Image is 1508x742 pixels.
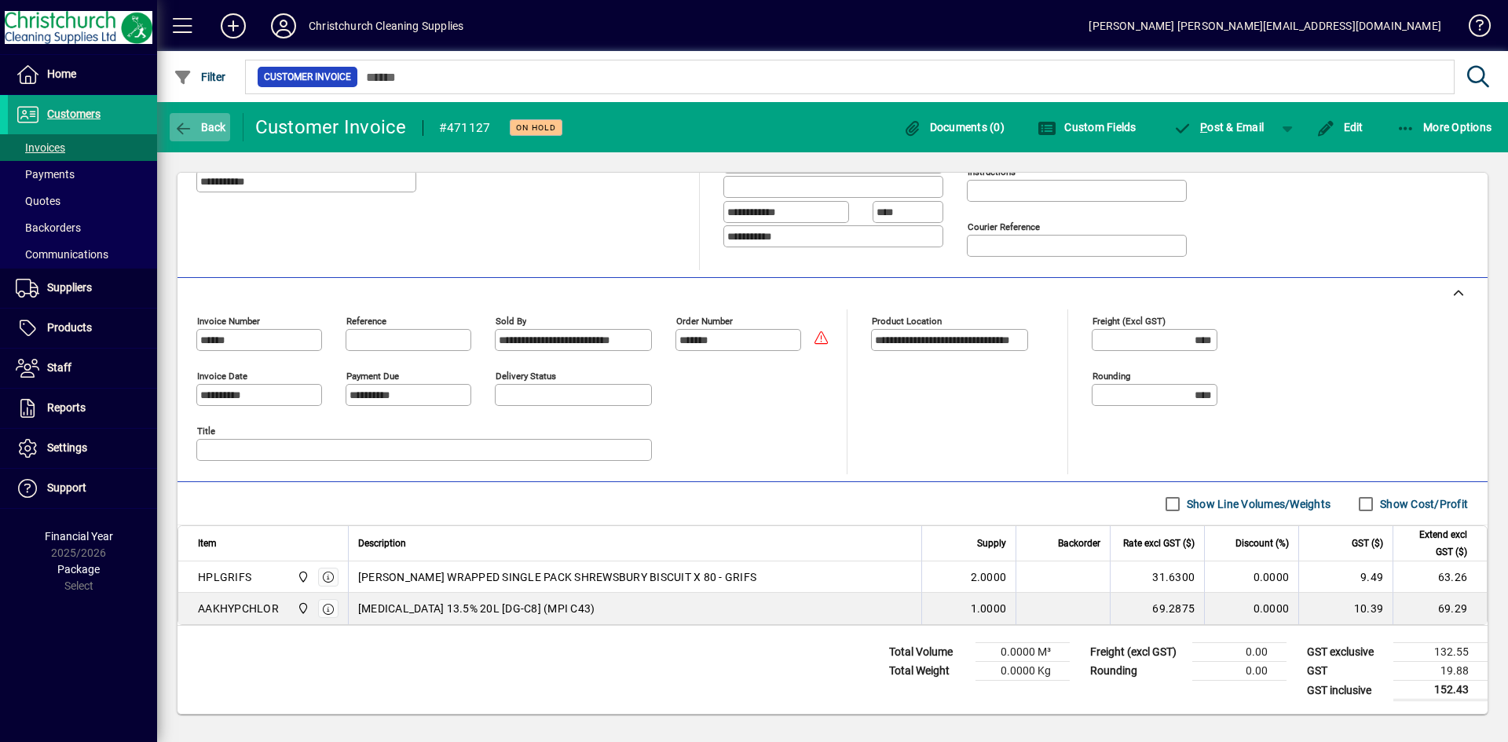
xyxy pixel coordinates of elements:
span: Quotes [16,195,60,207]
td: 0.0000 [1204,561,1298,593]
td: 69.29 [1393,593,1487,624]
mat-label: Payment due [346,371,399,382]
div: HPLGRIFS [198,569,251,585]
span: P [1200,121,1207,133]
mat-label: Product location [872,316,942,327]
span: Staff [47,361,71,374]
td: Total Volume [881,643,975,662]
mat-label: Invoice date [197,371,247,382]
app-page-header-button: Back [157,113,243,141]
span: Products [47,321,92,334]
a: Reports [8,389,157,428]
div: Customer Invoice [255,115,407,140]
td: Rounding [1082,662,1192,681]
td: GST exclusive [1299,643,1393,662]
div: #471127 [439,115,491,141]
span: Back [174,121,226,133]
td: GST [1299,662,1393,681]
span: Filter [174,71,226,83]
mat-label: Freight (excl GST) [1093,316,1166,327]
td: 152.43 [1393,681,1488,700]
span: Rate excl GST ($) [1123,535,1195,552]
button: Documents (0) [899,113,1008,141]
mat-label: Sold by [496,316,526,327]
a: Settings [8,429,157,468]
div: [PERSON_NAME] [PERSON_NAME][EMAIL_ADDRESS][DOMAIN_NAME] [1089,13,1441,38]
span: Backorder [1058,535,1100,552]
td: 9.49 [1298,561,1393,593]
span: [MEDICAL_DATA] 13.5% 20L [DG-C8] (MPI C43) [358,601,595,616]
a: Staff [8,349,157,388]
span: Payments [16,168,75,181]
td: GST inclusive [1299,681,1393,700]
button: More Options [1393,113,1496,141]
td: Freight (excl GST) [1082,643,1192,662]
td: 0.00 [1192,662,1287,681]
div: Christchurch Cleaning Supplies [309,13,463,38]
a: Products [8,309,157,348]
button: Profile [258,12,309,40]
a: Communications [8,241,157,268]
a: Home [8,55,157,94]
td: 63.26 [1393,561,1487,593]
a: Payments [8,161,157,188]
button: Filter [170,63,230,91]
span: More Options [1396,121,1492,133]
td: 132.55 [1393,643,1488,662]
mat-label: Order number [676,316,733,327]
span: Description [358,535,406,552]
span: Communications [16,248,108,261]
span: Reports [47,401,86,414]
a: Suppliers [8,269,157,308]
button: Custom Fields [1034,113,1140,141]
div: 69.2875 [1120,601,1195,616]
span: Discount (%) [1235,535,1289,552]
button: Post & Email [1166,113,1272,141]
span: Extend excl GST ($) [1403,526,1467,561]
span: Customer Invoice [264,69,351,85]
label: Show Line Volumes/Weights [1184,496,1330,512]
span: Supply [977,535,1006,552]
span: Financial Year [45,530,113,543]
span: 2.0000 [971,569,1007,585]
mat-label: Invoice number [197,316,260,327]
a: Knowledge Base [1457,3,1488,54]
div: 31.6300 [1120,569,1195,585]
mat-label: Title [197,426,215,437]
button: Add [208,12,258,40]
span: Custom Fields [1038,121,1136,133]
span: Support [47,481,86,494]
span: Package [57,563,100,576]
span: [PERSON_NAME] WRAPPED SINGLE PACK SHREWSBURY BISCUIT X 80 - GRIFS [358,569,756,585]
button: Back [170,113,230,141]
span: Invoices [16,141,65,154]
div: AAKHYPCHLOR [198,601,279,616]
span: Edit [1316,121,1363,133]
span: Settings [47,441,87,454]
span: Christchurch Cleaning Supplies Ltd [293,600,311,617]
a: Quotes [8,188,157,214]
td: 0.0000 [1204,593,1298,624]
a: Invoices [8,134,157,161]
span: ost & Email [1173,121,1265,133]
a: Support [8,469,157,508]
mat-label: Delivery status [496,371,556,382]
td: 19.88 [1393,662,1488,681]
td: 0.00 [1192,643,1287,662]
span: Suppliers [47,281,92,294]
span: Backorders [16,221,81,234]
td: Total Weight [881,662,975,681]
label: Show Cost/Profit [1377,496,1468,512]
a: Backorders [8,214,157,241]
span: On hold [516,122,556,133]
span: 1.0000 [971,601,1007,616]
mat-label: Rounding [1093,371,1130,382]
span: Item [198,535,217,552]
span: Documents (0) [902,121,1005,133]
span: Home [47,68,76,80]
td: 0.0000 M³ [975,643,1070,662]
button: Edit [1312,113,1367,141]
span: Customers [47,108,101,120]
mat-label: Reference [346,316,386,327]
mat-label: Courier Reference [968,221,1040,232]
